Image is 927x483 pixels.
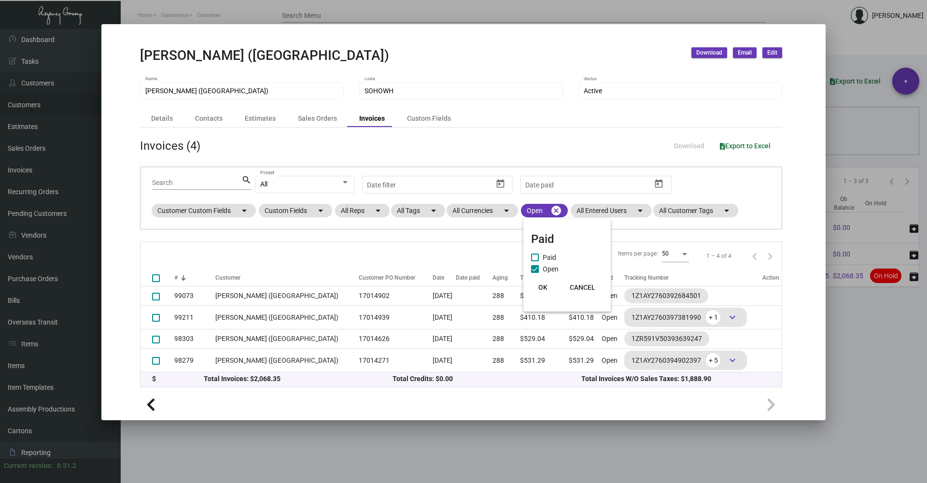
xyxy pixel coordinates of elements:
[543,263,559,275] span: Open
[4,461,53,471] div: Current version:
[538,284,548,291] span: OK
[562,279,603,296] button: CANCEL
[57,461,76,471] div: 0.51.2
[570,284,595,291] span: CANCEL
[531,230,603,248] mat-card-title: Paid
[527,279,558,296] button: OK
[543,252,556,263] span: Paid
